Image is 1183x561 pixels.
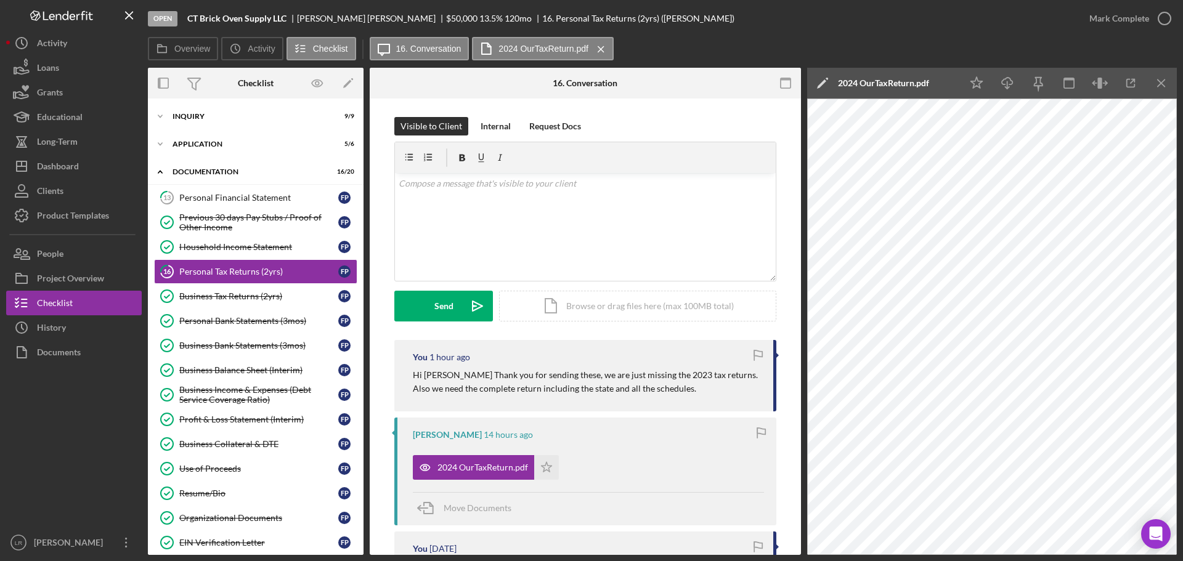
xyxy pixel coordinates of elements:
a: Previous 30 days Pay Stubs / Proof of Other IncomeFP [154,210,357,235]
label: Overview [174,44,210,54]
div: F P [338,364,351,376]
div: F P [338,241,351,253]
div: F P [338,290,351,302]
a: Business Income & Expenses (Debt Service Coverage Ratio)FP [154,382,357,407]
button: Clients [6,179,142,203]
button: Visible to Client [394,117,468,135]
div: F P [338,216,351,228]
button: Loans [6,55,142,80]
div: F P [338,413,351,426]
button: Long-Term [6,129,142,154]
button: History [6,315,142,340]
span: Move Documents [444,502,511,513]
div: Checklist [238,78,274,88]
div: You [413,352,428,362]
button: Mark Complete [1077,6,1177,31]
div: 9 / 9 [332,113,354,120]
div: Educational [37,105,83,132]
div: Send [434,291,453,321]
div: Personal Financial Statement [179,193,338,203]
button: Activity [6,31,142,55]
button: Internal [474,117,517,135]
div: F P [338,512,351,524]
div: Visible to Client [400,117,462,135]
div: 2024 OurTaxReturn.pdf [838,78,929,88]
div: F P [338,438,351,450]
time: 2025-10-01 14:01 [484,430,533,440]
div: F P [338,536,351,549]
button: Product Templates [6,203,142,228]
div: Household Income Statement [179,242,338,252]
div: Long-Term [37,129,78,157]
a: EIN Verification LetterFP [154,530,357,555]
time: 2025-09-27 03:40 [429,544,457,554]
button: 2024 OurTaxReturn.pdf [472,37,614,60]
div: Documentation [173,168,323,176]
div: 16. Personal Tax Returns (2yrs) ([PERSON_NAME]) [542,14,734,23]
div: Inquiry [173,113,323,120]
div: Personal Tax Returns (2yrs) [179,267,338,276]
div: Request Docs [529,117,581,135]
button: 2024 OurTaxReturn.pdf [413,455,559,480]
button: Request Docs [523,117,587,135]
tspan: 13 [163,193,171,201]
div: You [413,544,428,554]
a: Business Tax Returns (2yrs)FP [154,284,357,309]
tspan: 16 [163,267,171,275]
label: Activity [248,44,275,54]
button: Educational [6,105,142,129]
div: Mark Complete [1089,6,1149,31]
a: Use of ProceedsFP [154,456,357,481]
div: Loans [37,55,59,83]
a: Organizational DocumentsFP [154,506,357,530]
div: Organizational Documents [179,513,338,523]
div: Open [148,11,177,26]
div: [PERSON_NAME] [31,530,111,558]
div: Business Collateral & DTE [179,439,338,449]
a: Business Bank Statements (3mos)FP [154,333,357,358]
button: Project Overview [6,266,142,291]
button: People [6,241,142,266]
a: 16Personal Tax Returns (2yrs)FP [154,259,357,284]
div: 13.5 % [479,14,503,23]
text: LR [15,539,22,546]
div: F P [338,389,351,401]
button: Activity [221,37,283,60]
div: 16 / 20 [332,168,354,176]
button: Checklist [6,291,142,315]
div: Business Income & Expenses (Debt Service Coverage Ratio) [179,385,338,405]
div: Grants [37,80,63,108]
button: Grants [6,80,142,105]
div: Business Balance Sheet (Interim) [179,365,338,375]
button: Overview [148,37,218,60]
a: Business Collateral & DTEFP [154,432,357,456]
div: Application [173,140,323,148]
a: Profit & Loss Statement (Interim)FP [154,407,357,432]
div: Activity [37,31,67,59]
label: Checklist [313,44,348,54]
div: Business Tax Returns (2yrs) [179,291,338,301]
button: Documents [6,340,142,365]
div: Documents [37,340,81,368]
div: [PERSON_NAME] [PERSON_NAME] [297,14,446,23]
div: History [37,315,66,343]
div: Checklist [37,291,73,318]
div: Open Intercom Messenger [1141,519,1171,549]
a: Business Balance Sheet (Interim)FP [154,358,357,382]
button: 16. Conversation [370,37,470,60]
button: Send [394,291,493,321]
p: Hi [PERSON_NAME] Thank you for sending these, we are just missing the 2023 tax returns. Also we n... [413,368,761,396]
span: $50,000 [446,13,478,23]
div: F P [338,339,351,352]
div: F P [338,462,351,475]
div: Clients [37,179,63,206]
div: Project Overview [37,266,104,294]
